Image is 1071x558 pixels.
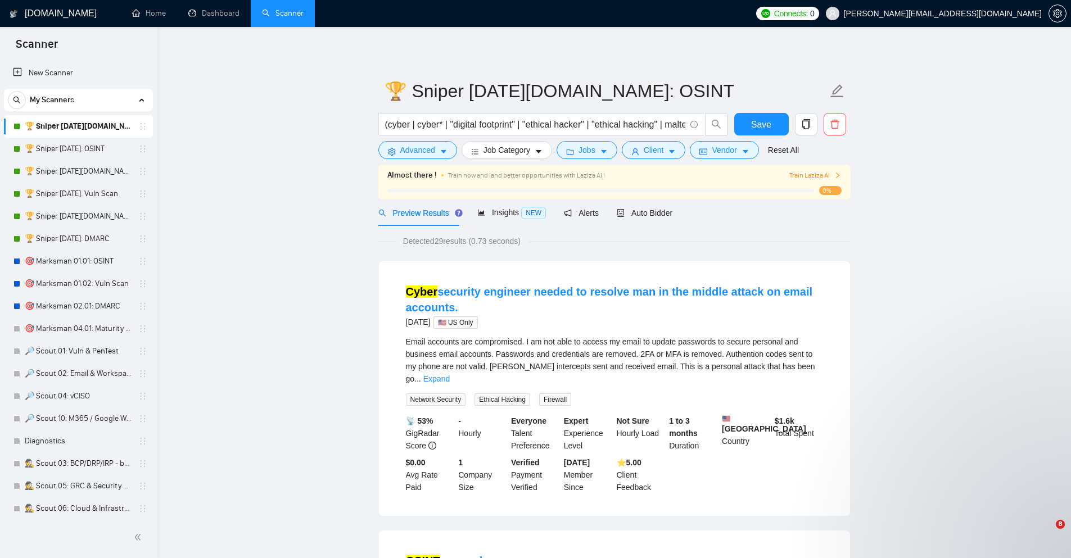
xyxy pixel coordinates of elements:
button: settingAdvancedcaret-down [378,141,457,159]
a: 🏆 Sniper [DATE][DOMAIN_NAME]: OSINT [25,115,132,138]
span: Connects: [774,7,808,20]
span: robot [617,209,625,217]
span: Email accounts are compromised. I am not able to access my email to update passwords to secure pe... [406,337,815,383]
span: setting [388,147,396,156]
div: Country [720,415,772,452]
span: 0% [819,186,842,195]
span: holder [138,504,147,513]
span: Almost there ! [387,169,437,182]
div: Company Size [456,456,509,493]
span: Save [751,117,771,131]
span: holder [138,167,147,176]
span: 8 [1056,520,1065,529]
b: 📡 53% [406,416,433,425]
span: Advanced [400,144,435,156]
span: idcard [699,147,707,156]
span: bars [471,147,479,156]
button: folderJobscaret-down [557,141,617,159]
span: folder [566,147,574,156]
a: Diagnostics [25,430,132,452]
span: caret-down [742,147,749,156]
span: search [8,96,25,104]
a: 🔎 Scout 02: Email & Workspace [25,362,132,385]
input: Search Freelance Jobs... [385,117,685,131]
a: 🎯 Marksman 04.01: Maturity Assessment [25,317,132,340]
a: Expand [423,374,450,383]
div: Talent Preference [509,415,562,452]
b: 1 to 3 months [669,416,698,438]
span: caret-down [668,147,676,156]
div: Duration [667,415,720,452]
span: holder [138,122,147,131]
span: Job Category [483,144,530,156]
span: holder [138,482,147,491]
a: 🕵️ Scout 05: GRC & Security Program - not configed [25,475,132,497]
a: 🏆 Sniper [DATE][DOMAIN_NAME]: Vuln Scan [25,160,132,183]
b: ⭐️ 5.00 [617,458,641,467]
iframe: Intercom live chat [1033,520,1060,547]
a: New Scanner [13,62,144,84]
b: [GEOGRAPHIC_DATA] [722,415,806,433]
span: Network Security [406,393,466,406]
div: Tooltip anchor [454,208,464,218]
span: user [631,147,639,156]
mark: Cyber [406,285,438,298]
a: 🏆 Sniper [DATE]: OSINT [25,138,132,160]
b: [DATE] [564,458,590,467]
b: $0.00 [406,458,426,467]
button: barsJob Categorycaret-down [462,141,552,159]
div: GigRadar Score [404,415,457,452]
a: 🔎 Scout 10: M365 / Google Workspace - not configed [25,407,132,430]
span: holder [138,279,147,288]
div: Hourly Load [614,415,667,452]
b: Not Sure [617,416,649,425]
button: Train Laziza AI [789,170,841,181]
span: NEW [521,207,546,219]
div: Email accounts are compromised. I am not able to access my email to update passwords to secure pe... [406,335,823,385]
img: 🇺🇸 [722,415,730,423]
span: info-circle [428,442,436,450]
span: holder [138,324,147,333]
button: copy [795,113,817,135]
b: 1 [458,458,463,467]
b: - [458,416,461,425]
span: edit [830,84,844,98]
span: 0 [810,7,815,20]
span: holder [138,257,147,266]
span: double-left [134,532,145,543]
span: Insights [477,208,546,217]
span: holder [138,459,147,468]
a: dashboardDashboard [188,8,239,18]
span: holder [138,392,147,401]
span: notification [564,209,572,217]
span: caret-down [600,147,608,156]
span: area-chart [477,208,485,216]
span: search [378,209,386,217]
button: idcardVendorcaret-down [690,141,758,159]
a: 🔎 Scout 01: Vuln & PenTest [25,340,132,362]
span: Firewall [539,393,571,406]
li: New Scanner [4,62,153,84]
a: 🎯 Marksman 02.01: DMARC [25,295,132,317]
span: Jobs [579,144,595,156]
img: upwork-logo.png [761,9,770,18]
span: Auto Bidder [617,208,672,217]
a: 🕵️ Scout 06: Cloud & Infrastructure - not configed [25,497,132,520]
span: Scanner [7,36,67,60]
b: Everyone [511,416,546,425]
b: Verified [511,458,540,467]
span: Alerts [564,208,599,217]
span: My Scanners [30,89,74,111]
span: 🇺🇸 US Only [433,316,478,329]
b: Expert [564,416,589,425]
span: Train now and land better opportunities with Laziza AI ! [448,171,605,179]
div: Experience Level [562,415,614,452]
span: holder [138,144,147,153]
b: $ 1.6k [775,416,794,425]
span: holder [138,437,147,446]
span: copy [796,119,817,129]
span: holder [138,302,147,311]
button: setting [1049,4,1067,22]
span: Client [644,144,664,156]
